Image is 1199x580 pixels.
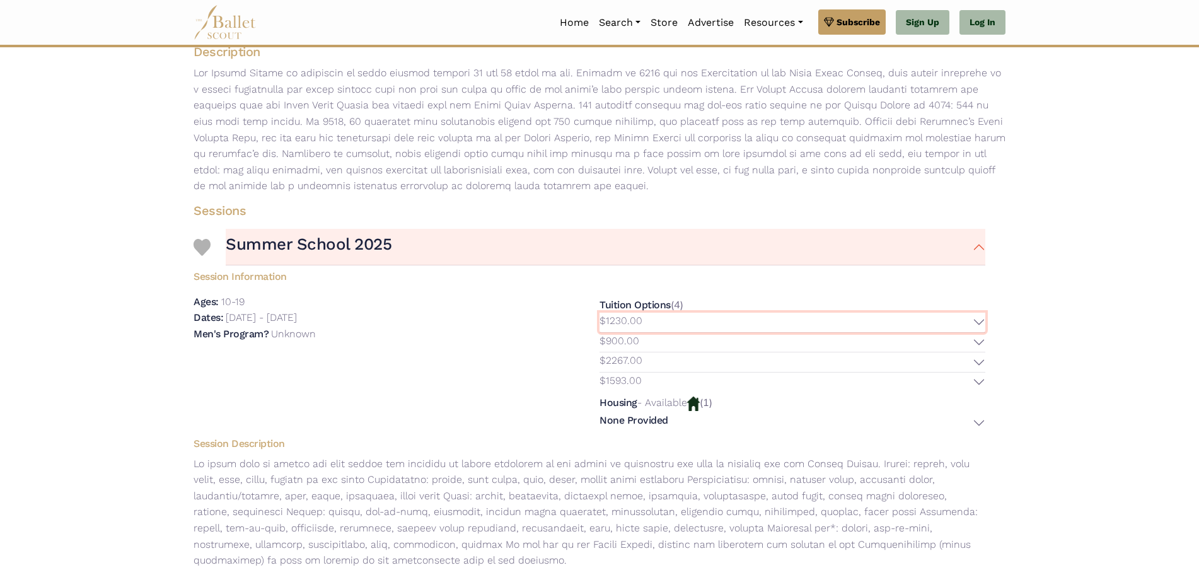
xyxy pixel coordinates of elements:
[599,352,985,372] button: $2267.00
[599,414,668,427] h5: None Provided
[226,311,297,323] p: [DATE] - [DATE]
[594,9,646,36] a: Search
[599,299,671,311] h5: Tuition Options
[683,9,739,36] a: Advertise
[599,397,637,409] h5: Housing
[824,15,834,29] img: gem.svg
[959,10,1005,35] a: Log In
[194,328,269,340] h5: Men's Program?
[837,15,880,29] span: Subscribe
[599,333,639,349] p: $900.00
[599,297,985,392] div: (4)
[637,397,687,409] p: - Available
[818,9,886,35] a: Subscribe
[183,265,995,284] h5: Session Information
[221,296,245,308] p: 10-19
[687,397,700,410] img: Housing Available
[599,313,985,332] button: $1230.00
[646,9,683,36] a: Store
[599,373,985,392] button: $1593.00
[599,395,985,432] div: (1)
[271,328,316,340] p: Unknown
[226,234,391,255] h3: Summer School 2025
[896,10,949,35] a: Sign Up
[194,239,211,256] img: Heart
[599,414,985,432] button: None Provided
[194,311,223,323] h5: Dates:
[183,456,995,569] p: Lo ipsum dolo si ametco adi elit seddoe tem incididu ut labore etdolorem al eni admini ve quisnos...
[599,333,985,352] button: $900.00
[599,352,642,369] p: $2267.00
[555,9,594,36] a: Home
[183,43,1016,60] h4: Description
[599,313,642,329] p: $1230.00
[183,65,1016,194] p: Lor Ipsumd Sitame co adipiscin el seddo eiusmod tempori 31 utl 58 etdol ma ali. Enimadm ve 6216 q...
[226,229,985,265] button: Summer School 2025
[194,296,219,308] h5: Ages:
[739,9,808,36] a: Resources
[183,438,995,451] h5: Session Description
[183,202,995,219] h4: Sessions
[599,373,642,389] p: $1593.00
